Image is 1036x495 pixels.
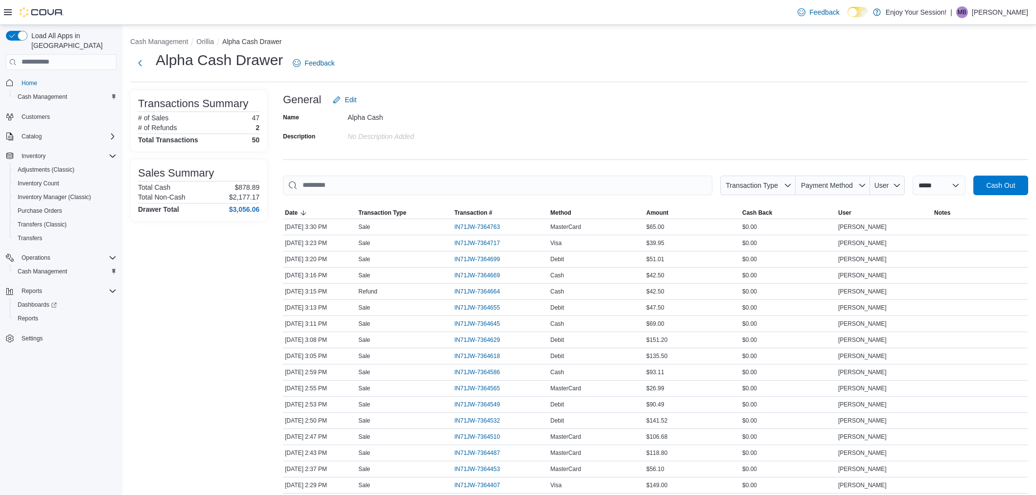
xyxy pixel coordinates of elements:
span: $69.00 [646,320,664,328]
span: Purchase Orders [18,207,62,215]
button: IN71JW-7364618 [454,350,510,362]
p: Sale [358,449,370,457]
p: Sale [358,417,370,425]
span: Reports [22,287,42,295]
label: Name [283,113,299,121]
p: Sale [358,433,370,441]
a: Dashboards [10,298,120,312]
button: Inventory [2,149,120,163]
button: IN71JW-7364763 [454,221,510,233]
span: IN71JW-7364618 [454,352,500,360]
span: Method [550,209,571,217]
div: [DATE] 2:47 PM [283,431,356,443]
button: User [836,207,932,219]
span: Home [18,77,117,89]
p: Sale [358,368,370,376]
span: Transfers [18,234,42,242]
div: $0.00 [740,415,836,427]
div: $0.00 [740,366,836,378]
span: Operations [18,252,117,264]
button: IN71JW-7364487 [454,447,510,459]
span: MasterCard [550,449,581,457]
div: $0.00 [740,253,836,265]
span: [PERSON_NAME] [838,449,887,457]
div: $0.00 [740,350,836,362]
button: Reports [10,312,120,325]
span: [PERSON_NAME] [838,352,887,360]
span: Cash [550,288,564,295]
div: $0.00 [740,302,836,314]
span: Transaction Type [726,181,778,189]
button: Orillia [196,38,214,45]
span: Date [285,209,298,217]
p: 47 [252,114,259,122]
div: $0.00 [740,237,836,249]
h6: Total Non-Cash [138,193,186,201]
span: Customers [22,113,50,121]
button: Date [283,207,356,219]
span: Edit [345,95,356,105]
nav: An example of EuiBreadcrumbs [130,37,1028,48]
span: IN71JW-7364669 [454,271,500,279]
a: Adjustments (Classic) [14,164,78,176]
div: [DATE] 3:30 PM [283,221,356,233]
h3: General [283,94,321,106]
span: IN71JW-7364532 [454,417,500,425]
a: Transfers (Classic) [14,219,71,230]
span: Inventory [18,150,117,162]
button: Transaction Type [720,176,796,195]
div: Alpha Cash [348,110,479,121]
div: $0.00 [740,286,836,297]
p: Sale [358,223,370,231]
p: Sale [358,255,370,263]
span: Purchase Orders [14,205,117,217]
div: $0.00 [740,447,836,459]
span: Reports [18,315,38,322]
p: [PERSON_NAME] [972,6,1028,18]
span: Adjustments (Classic) [18,166,74,174]
div: [DATE] 3:13 PM [283,302,356,314]
button: IN71JW-7364699 [454,253,510,265]
span: Debit [550,255,564,263]
button: IN71JW-7364549 [454,399,510,410]
p: Sale [358,465,370,473]
span: [PERSON_NAME] [838,384,887,392]
span: IN71JW-7364645 [454,320,500,328]
button: User [870,176,905,195]
span: Debit [550,352,564,360]
span: [PERSON_NAME] [838,304,887,312]
div: [DATE] 2:53 PM [283,399,356,410]
a: Dashboards [14,299,61,311]
p: 2 [256,124,259,132]
span: $39.95 [646,239,664,247]
button: IN71JW-7364453 [454,463,510,475]
span: $149.00 [646,481,667,489]
div: [DATE] 2:55 PM [283,382,356,394]
span: Adjustments (Classic) [14,164,117,176]
span: User [838,209,851,217]
div: Mason Brazeau [956,6,968,18]
span: Catalog [22,133,42,140]
p: Sale [358,239,370,247]
span: MasterCard [550,433,581,441]
span: Home [22,79,37,87]
button: Transfers [10,231,120,245]
span: IN71JW-7364699 [454,255,500,263]
div: [DATE] 3:05 PM [283,350,356,362]
span: Reports [18,285,117,297]
button: Transaction Type [356,207,452,219]
span: [PERSON_NAME] [838,336,887,344]
span: $51.01 [646,255,664,263]
button: Payment Method [796,176,870,195]
span: $65.00 [646,223,664,231]
span: [PERSON_NAME] [838,320,887,328]
div: [DATE] 3:16 PM [283,270,356,281]
div: $0.00 [740,334,836,346]
span: Debit [550,401,564,408]
span: Inventory Manager (Classic) [14,191,117,203]
span: Cash Management [18,268,67,275]
button: IN71JW-7364669 [454,270,510,281]
span: [PERSON_NAME] [838,239,887,247]
button: Inventory [18,150,49,162]
span: IN71JW-7364487 [454,449,500,457]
